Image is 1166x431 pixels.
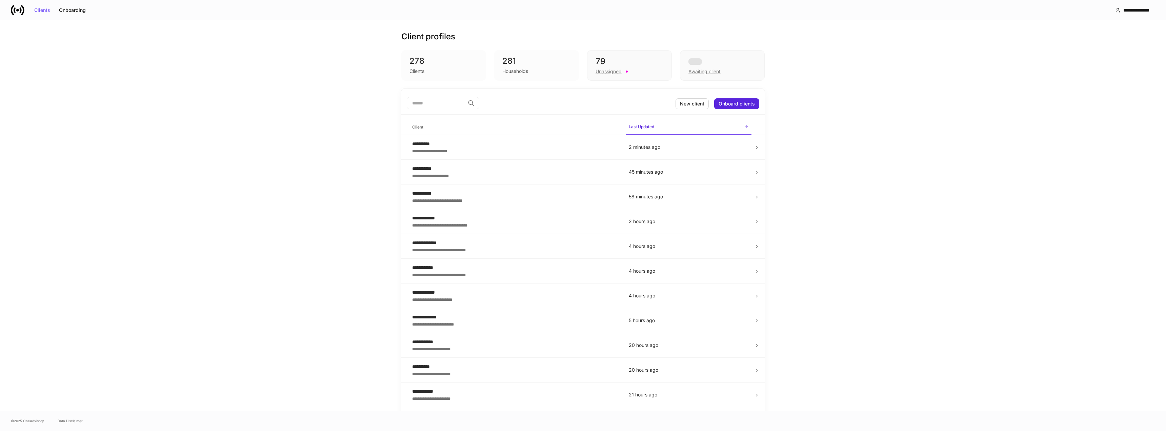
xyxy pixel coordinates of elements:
p: 2 minutes ago [629,144,749,151]
div: Awaiting client [680,50,765,81]
button: New client [676,98,709,109]
div: Onboard clients [719,101,755,106]
a: Data Disclaimer [58,418,83,424]
button: Clients [30,5,55,16]
p: 20 hours ago [629,342,749,349]
div: 278 [409,56,478,66]
div: Awaiting client [688,68,721,75]
div: New client [680,101,704,106]
p: 2 hours ago [629,218,749,225]
h3: Client profiles [401,31,455,42]
div: Unassigned [596,68,622,75]
p: 21 hours ago [629,391,749,398]
p: 20 hours ago [629,367,749,373]
p: 58 minutes ago [629,193,749,200]
p: 4 hours ago [629,268,749,274]
button: Onboard clients [714,98,759,109]
p: 4 hours ago [629,292,749,299]
span: Last Updated [626,120,751,135]
span: Client [409,120,621,134]
div: Onboarding [59,8,86,13]
button: Onboarding [55,5,90,16]
h6: Last Updated [629,123,654,130]
p: 45 minutes ago [629,169,749,175]
div: 79Unassigned [587,50,672,81]
span: © 2025 OneAdvisory [11,418,44,424]
p: 5 hours ago [629,317,749,324]
h6: Client [412,124,423,130]
div: Clients [409,68,424,75]
div: Clients [34,8,50,13]
div: Households [502,68,528,75]
p: 4 hours ago [629,243,749,250]
div: 79 [596,56,663,67]
div: 281 [502,56,571,66]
